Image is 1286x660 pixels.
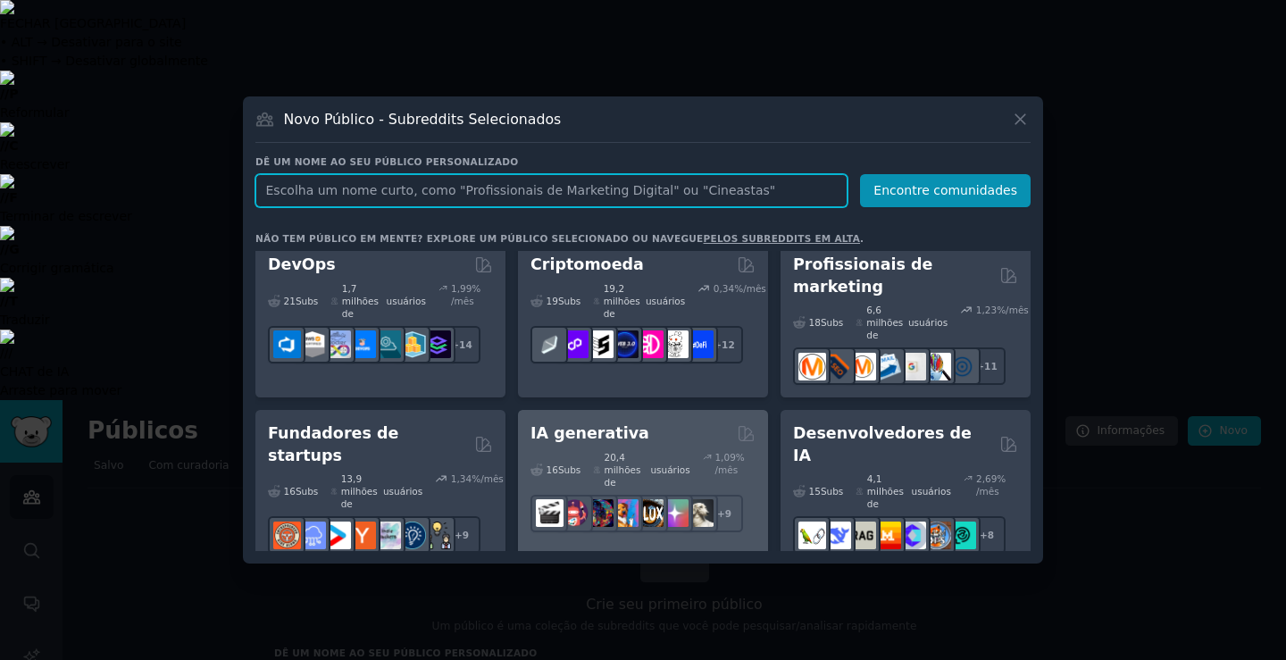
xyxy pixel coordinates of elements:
font: 16 [284,486,296,497]
font: G [9,242,20,256]
font: Subs [296,486,318,497]
img: dalle2 [561,499,589,527]
img: Trapo [848,522,876,549]
img: OpenSourceAI [898,522,926,549]
font: usuários [383,486,422,497]
img: sonho profundo [586,499,614,527]
img: sdparatodos [611,499,639,527]
img: SaaS [298,522,326,549]
font: usuários [650,464,689,475]
img: MistralAI [873,522,901,549]
img: Empreendedorismo [398,522,426,549]
img: esfregões [923,522,951,549]
img: crescer meu negócio [423,522,451,549]
font: IA generativa [530,424,649,442]
font: 9 [725,508,731,519]
img: ycombinator [348,522,376,549]
font: 2,69 [976,473,997,484]
img: indiehackers [373,522,401,549]
font: 8 [988,530,994,540]
font: 15 [809,486,821,497]
font: 13,9 milhões de [341,473,378,509]
font: T [9,294,18,308]
font: Subs [558,464,580,475]
font: 4,1 milhões de [867,473,904,509]
font: / [8,346,13,360]
font: Fundadores de startups [268,424,398,464]
img: comece [323,522,351,549]
font: Subs [821,486,843,497]
font: % /mês [714,452,744,475]
img: Cabine dos Sonhos [686,499,714,527]
img: Sociedade de Desenvolvedores de IA [948,522,976,549]
font: + [980,530,988,540]
img: starryai [661,499,689,527]
font: 16 [547,464,558,475]
font: 1,34 [451,473,472,484]
font: + [717,508,725,519]
img: Busca Profunda [823,522,851,549]
img: EmpreendedorRideAlong [273,522,301,549]
font: P [9,87,18,101]
img: FluxAI [636,499,664,527]
font: 1,09 [714,452,735,463]
font: Desenvolvedores de IA [793,424,972,464]
font: 9 [463,530,469,540]
font: usuários [912,486,951,497]
font: %/mês [472,473,504,484]
font: + [455,530,463,540]
img: aivideo [536,499,564,527]
font: 20,4 milhões de [604,452,640,488]
img: LangChain [798,522,826,549]
font: C [9,138,18,153]
font: F [9,190,18,205]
